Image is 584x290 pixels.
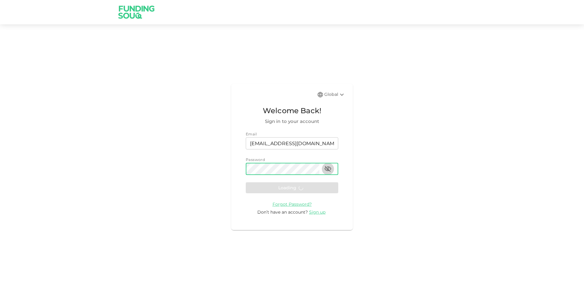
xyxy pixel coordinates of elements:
input: email [246,137,338,149]
span: Password [246,157,265,162]
span: Sign up [309,209,325,215]
input: password [246,163,319,175]
div: Global [324,91,346,98]
span: Don’t have an account? [257,209,308,215]
span: Welcome Back! [246,105,338,117]
span: Sign in to your account [246,118,338,125]
a: Forgot Password? [273,201,312,207]
span: Email [246,132,257,136]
